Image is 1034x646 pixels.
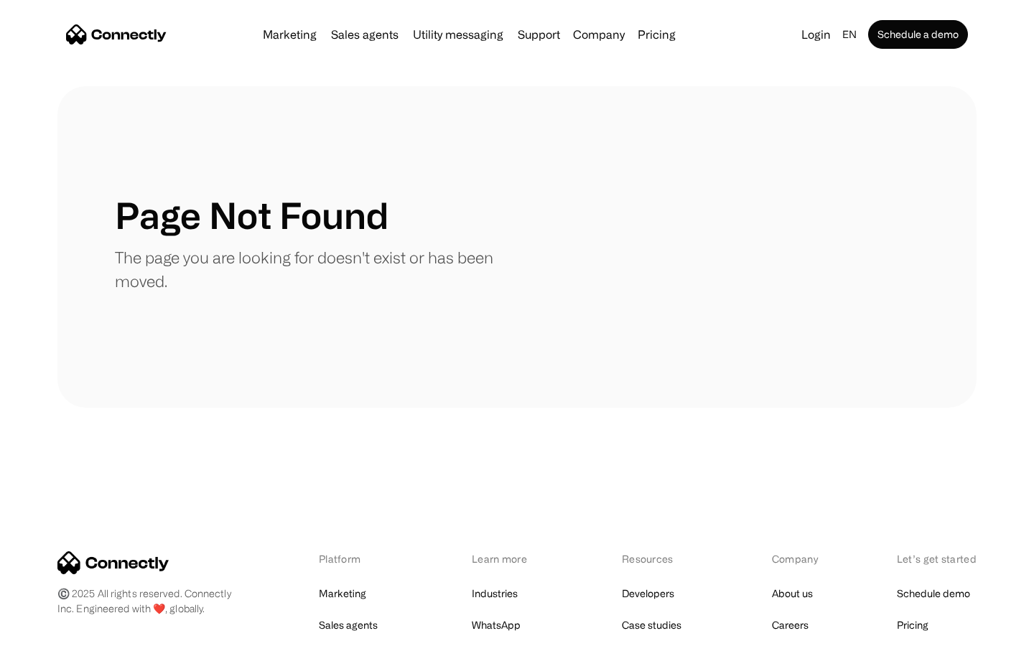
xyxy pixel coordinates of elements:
[319,584,366,604] a: Marketing
[897,584,970,604] a: Schedule demo
[512,29,566,40] a: Support
[772,584,813,604] a: About us
[472,584,518,604] a: Industries
[622,551,697,566] div: Resources
[897,615,928,635] a: Pricing
[319,615,378,635] a: Sales agents
[842,24,857,45] div: en
[472,551,547,566] div: Learn more
[472,615,521,635] a: WhatsApp
[868,20,968,49] a: Schedule a demo
[319,551,397,566] div: Platform
[407,29,509,40] a: Utility messaging
[622,584,674,604] a: Developers
[796,24,837,45] a: Login
[897,551,977,566] div: Let’s get started
[115,194,388,237] h1: Page Not Found
[632,29,681,40] a: Pricing
[325,29,404,40] a: Sales agents
[29,621,86,641] ul: Language list
[573,24,625,45] div: Company
[622,615,681,635] a: Case studies
[257,29,322,40] a: Marketing
[772,615,809,635] a: Careers
[14,619,86,641] aside: Language selected: English
[772,551,822,566] div: Company
[115,245,517,293] p: The page you are looking for doesn't exist or has been moved.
